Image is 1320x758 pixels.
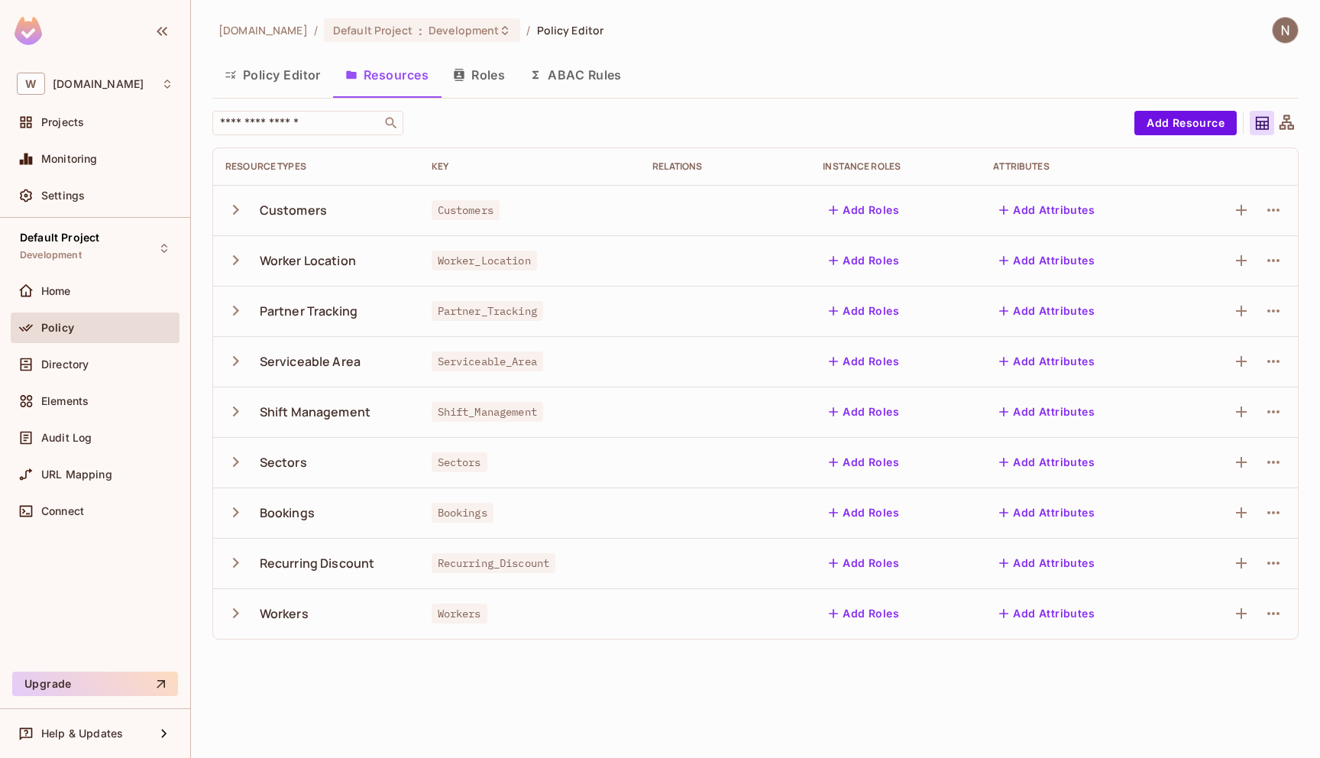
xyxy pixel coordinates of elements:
span: Workers [432,604,487,624]
div: Recurring Discount [260,555,375,572]
span: Audit Log [41,432,92,444]
button: Resources [333,56,441,94]
div: Resource Types [225,160,407,173]
span: Sectors [432,452,487,472]
button: Add Attributes [993,198,1101,222]
span: Projects [41,116,84,128]
button: Add Attributes [993,601,1101,626]
span: Customers [432,200,500,220]
div: Instance roles [823,160,969,173]
span: Development [20,249,82,261]
span: Elements [41,395,89,407]
div: Worker Location [260,252,356,269]
button: Add Roles [823,299,905,323]
div: Customers [260,202,327,219]
button: Add Attributes [993,400,1101,424]
button: Add Roles [823,248,905,273]
span: URL Mapping [41,468,112,481]
button: Add Attributes [993,349,1101,374]
span: Recurring_Discount [432,553,556,573]
span: Monitoring [41,153,98,165]
button: Add Resource [1134,111,1237,135]
span: Bookings [432,503,493,523]
span: Directory [41,358,89,371]
button: Add Attributes [993,551,1101,575]
div: Shift Management [260,403,370,420]
button: Add Roles [823,198,905,222]
img: Naman Malik [1273,18,1298,43]
button: Add Roles [823,450,905,475]
span: Partner_Tracking [432,301,543,321]
button: Add Roles [823,500,905,525]
div: Key [432,160,629,173]
div: Attributes [993,160,1165,173]
button: Add Attributes [993,450,1101,475]
span: Settings [41,189,85,202]
span: Default Project [20,232,99,244]
button: ABAC Rules [517,56,634,94]
span: Policy Editor [537,23,604,37]
button: Add Attributes [993,248,1101,273]
button: Roles [441,56,517,94]
button: Add Roles [823,349,905,374]
li: / [526,23,530,37]
span: Connect [41,505,84,517]
div: Bookings [260,504,315,521]
span: Home [41,285,71,297]
span: W [17,73,45,95]
button: Add Roles [823,551,905,575]
span: : [418,24,423,37]
li: / [314,23,318,37]
div: Workers [260,605,309,622]
span: Development [429,23,499,37]
span: Policy [41,322,74,334]
button: Add Attributes [993,500,1101,525]
div: Partner Tracking [260,303,357,319]
span: Workspace: withpronto.com [53,78,144,90]
span: the active workspace [218,23,308,37]
button: Add Roles [823,400,905,424]
span: Default Project [333,23,412,37]
span: Worker_Location [432,251,537,270]
span: Serviceable_Area [432,351,543,371]
button: Upgrade [12,672,178,696]
button: Policy Editor [212,56,333,94]
div: Sectors [260,454,307,471]
button: Add Attributes [993,299,1101,323]
div: Serviceable Area [260,353,361,370]
span: Shift_Management [432,402,543,422]
button: Add Roles [823,601,905,626]
div: Relations [652,160,798,173]
span: Help & Updates [41,727,123,740]
img: SReyMgAAAABJRU5ErkJggg== [15,17,42,45]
